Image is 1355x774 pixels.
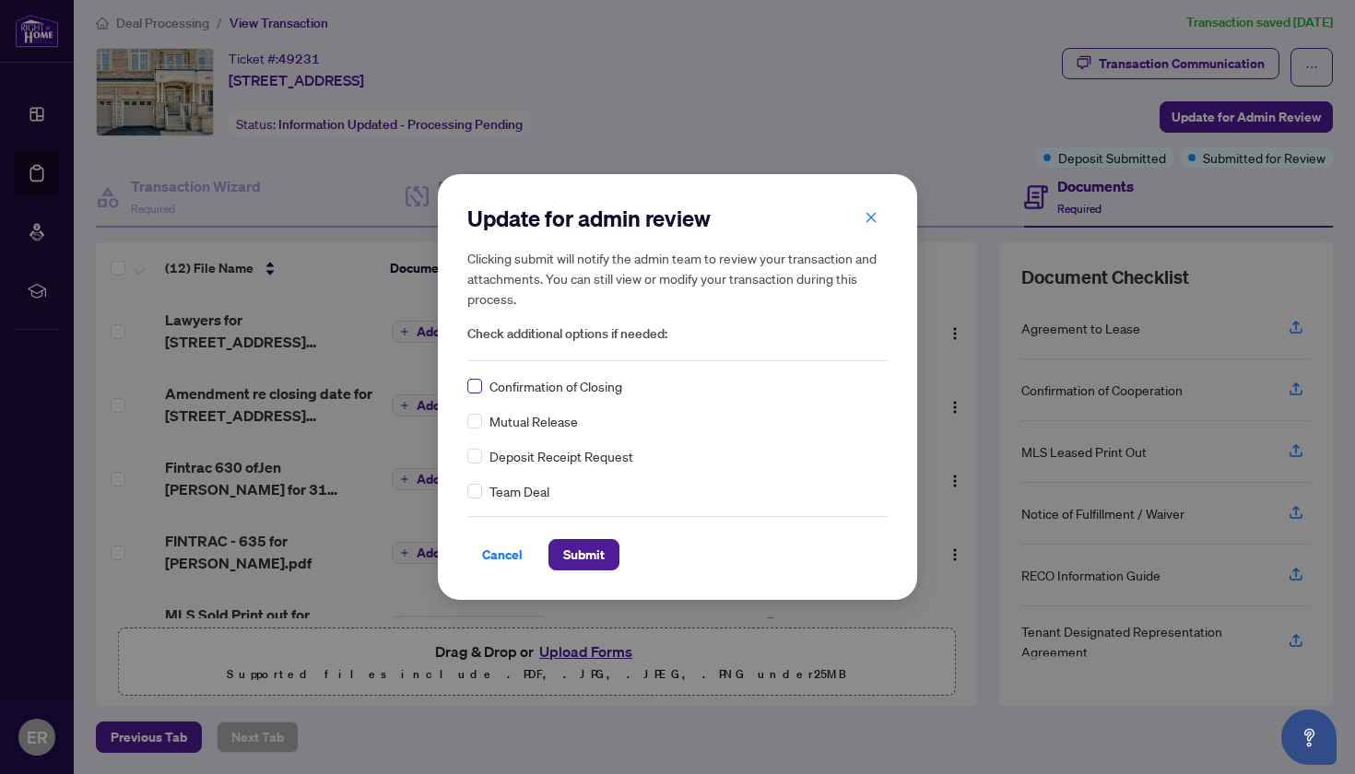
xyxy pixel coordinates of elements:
button: Open asap [1281,709,1337,765]
span: close [865,211,878,224]
span: Confirmation of Closing [489,376,622,396]
span: Submit [563,540,605,569]
span: Team Deal [489,481,549,501]
span: Mutual Release [489,411,578,431]
h2: Update for admin review [467,204,888,233]
button: Cancel [467,539,537,570]
span: Cancel [482,540,523,569]
span: Check additional options if needed: [467,323,888,345]
button: Submit [548,539,619,570]
span: Deposit Receipt Request [489,446,633,466]
h5: Clicking submit will notify the admin team to review your transaction and attachments. You can st... [467,248,888,309]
